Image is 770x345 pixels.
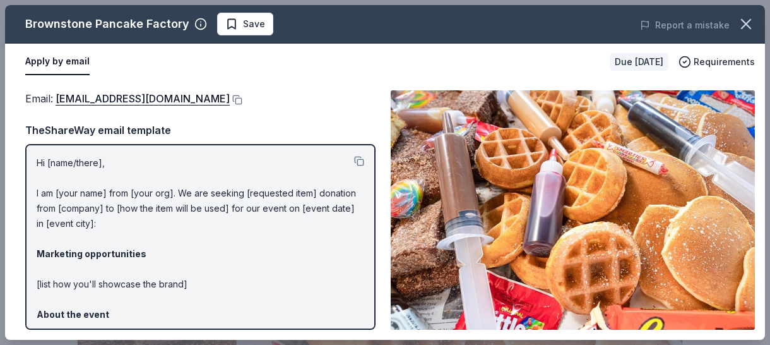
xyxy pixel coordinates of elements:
img: Image for Brownstone Pancake Factory [391,90,755,330]
button: Report a mistake [640,18,730,33]
span: Requirements [694,54,755,70]
div: Due [DATE] [610,53,668,71]
button: Requirements [678,54,755,70]
div: TheShareWay email template [25,122,376,138]
button: Apply by email [25,49,90,75]
a: [EMAIL_ADDRESS][DOMAIN_NAME] [56,90,230,107]
div: Brownstone Pancake Factory [25,14,189,34]
strong: Marketing opportunities [37,248,146,259]
strong: About the event [37,309,109,320]
button: Save [217,13,273,35]
span: Email : [25,92,230,105]
span: Save [243,16,265,32]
